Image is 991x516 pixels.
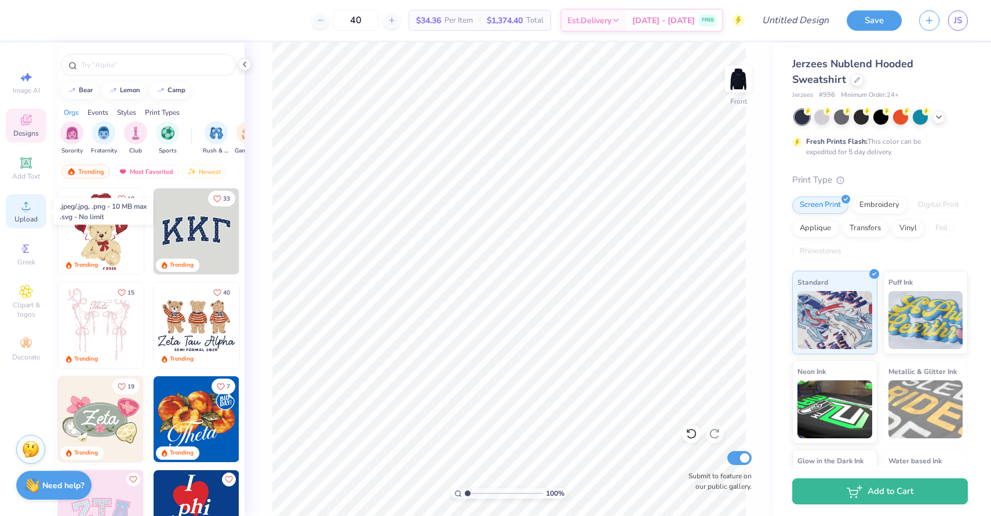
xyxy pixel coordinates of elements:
img: Metallic & Glitter Ink [888,380,963,438]
button: Like [112,379,140,394]
img: 010ceb09-c6fc-40d9-b71e-e3f087f73ee6 [58,376,144,462]
img: trend_line.gif [108,87,118,94]
img: trending.gif [67,168,76,176]
img: Rush & Bid Image [210,126,223,140]
strong: Fresh Prints Flash: [806,137,868,146]
span: JS [954,14,962,27]
div: Trending [74,355,98,364]
img: 8659caeb-cee5-4a4c-bd29-52ea2f761d42 [154,376,239,462]
span: 100 % [546,488,564,499]
div: filter for Sorority [60,121,83,155]
img: e74243e0-e378-47aa-a400-bc6bcb25063a [143,188,229,274]
span: Image AI [13,86,40,95]
span: Game Day [235,147,261,155]
button: Like [126,473,140,486]
button: Like [112,285,140,300]
span: FREE [702,16,714,24]
span: 19 [127,384,134,390]
span: Jerzees [792,90,813,100]
img: Fraternity Image [97,126,110,140]
button: filter button [156,121,179,155]
div: Screen Print [792,197,848,214]
button: filter button [203,121,229,155]
span: $1,374.40 [487,14,523,27]
div: bear [79,87,93,93]
img: 587403a7-0594-4a7f-b2bd-0ca67a3ff8dd [58,188,144,274]
div: Trending [61,165,110,179]
div: Trending [74,449,98,457]
img: a3be6b59-b000-4a72-aad0-0c575b892a6b [154,282,239,368]
img: Sports Image [161,126,174,140]
img: trend_line.gif [156,87,165,94]
div: .svg - No limit [60,212,147,222]
span: Per Item [445,14,473,27]
span: Fraternity [91,147,117,155]
span: Add Text [12,172,40,181]
input: – – [333,10,378,31]
div: Most Favorited [113,165,178,179]
img: Neon Ink [797,380,872,438]
img: Standard [797,291,872,349]
span: Water based Ink [888,455,942,467]
div: Applique [792,220,839,237]
span: $34.36 [416,14,441,27]
img: trend_line.gif [67,87,76,94]
span: [DATE] - [DATE] [632,14,695,27]
img: d6d5c6c6-9b9a-4053-be8a-bdf4bacb006d [143,376,229,462]
span: Designs [13,129,39,138]
label: Submit to feature on our public gallery. [682,471,752,492]
img: Sorority Image [65,126,79,140]
div: Trending [170,261,194,270]
img: edfb13fc-0e43-44eb-bea2-bf7fc0dd67f9 [239,188,325,274]
img: Club Image [129,126,142,140]
div: Trending [74,261,98,270]
div: lemon [120,87,140,93]
span: Rush & Bid [203,147,229,155]
div: .jpeg/.jpg, .png - 10 MB max [60,201,147,212]
span: 7 [227,384,230,390]
button: filter button [124,121,147,155]
span: Minimum Order: 24 + [841,90,899,100]
span: Metallic & Glitter Ink [888,365,957,377]
img: Front [727,67,750,90]
img: d12c9beb-9502-45c7-ae94-40b97fdd6040 [239,282,325,368]
button: Like [208,191,235,206]
button: Save [847,10,902,31]
img: Game Day Image [242,126,255,140]
button: filter button [60,121,83,155]
span: 33 [223,196,230,202]
span: Sports [159,147,177,155]
div: This color can be expedited for 5 day delivery. [806,136,949,157]
div: Print Types [145,107,180,118]
button: bear [61,82,98,99]
span: Club [129,147,142,155]
a: JS [948,10,968,31]
div: filter for Rush & Bid [203,121,229,155]
span: Upload [14,215,38,224]
span: Neon Ink [797,365,826,377]
img: Puff Ink [888,291,963,349]
div: filter for Fraternity [91,121,117,155]
div: Front [730,96,747,107]
span: Glow in the Dark Ink [797,455,864,467]
div: Embroidery [852,197,907,214]
span: # 996 [819,90,835,100]
img: Newest.gif [187,168,196,176]
span: Decorate [12,353,40,362]
button: Like [208,285,235,300]
button: Like [222,473,236,486]
div: Print Type [792,173,968,187]
div: Newest [182,165,226,179]
span: 40 [223,290,230,296]
img: d12a98c7-f0f7-4345-bf3a-b9f1b718b86e [143,282,229,368]
span: Sorority [61,147,83,155]
button: Add to Cart [792,478,968,504]
div: camp [167,87,185,93]
button: filter button [91,121,117,155]
button: Like [212,379,235,394]
span: Jerzees Nublend Hooded Sweatshirt [792,57,913,86]
img: 83dda5b0-2158-48ca-832c-f6b4ef4c4536 [58,282,144,368]
div: Events [88,107,108,118]
input: Try "Alpha" [80,59,228,71]
span: 15 [127,290,134,296]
